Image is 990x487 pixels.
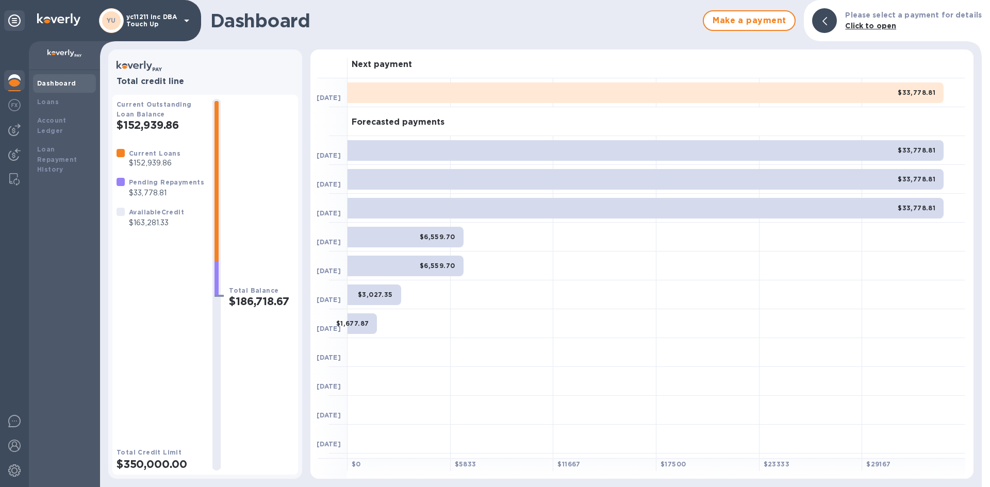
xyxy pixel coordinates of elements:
b: Total Balance [229,287,278,294]
b: $ 29167 [866,460,890,468]
b: Click to open [845,22,896,30]
b: Current Loans [129,149,180,157]
span: Make a payment [712,14,786,27]
b: [DATE] [317,267,341,275]
b: $ 0 [352,460,361,468]
h3: Forecasted payments [352,117,444,127]
b: [DATE] [317,152,341,159]
b: Loans [37,98,59,106]
b: [DATE] [317,325,341,332]
h3: Total credit line [117,77,294,87]
b: [DATE] [317,238,341,246]
b: Available Credit [129,208,184,216]
img: Foreign exchange [8,99,21,111]
button: Make a payment [703,10,796,31]
b: [DATE] [317,354,341,361]
b: $6,559.70 [420,262,455,270]
b: $1,677.87 [336,320,369,327]
b: $33,778.81 [898,89,935,96]
b: Dashboard [37,79,76,87]
b: [DATE] [317,180,341,188]
b: $6,559.70 [420,233,455,241]
b: $33,778.81 [898,175,935,183]
b: $3,027.35 [358,291,393,298]
b: $33,778.81 [898,204,935,212]
h1: Dashboard [210,10,698,31]
b: [DATE] [317,94,341,102]
img: Logo [37,13,80,26]
b: Pending Repayments [129,178,204,186]
b: [DATE] [317,209,341,217]
h2: $350,000.00 [117,458,204,471]
b: [DATE] [317,440,341,448]
h2: $186,718.67 [229,295,294,308]
b: Account Ledger [37,116,67,135]
b: Please select a payment for details [845,11,982,19]
p: $152,939.86 [129,158,180,169]
b: $33,778.81 [898,146,935,154]
b: Loan Repayment History [37,145,77,174]
p: $163,281.33 [129,217,184,228]
h2: $152,939.86 [117,119,204,131]
p: yc11211 inc DBA Touch Up [126,13,178,28]
h3: Next payment [352,60,412,70]
b: $ 11667 [557,460,580,468]
b: $ 17500 [661,460,686,468]
b: $ 5833 [455,460,476,468]
b: Total Credit Limit [117,448,181,456]
b: Current Outstanding Loan Balance [117,100,192,118]
b: [DATE] [317,382,341,390]
b: $ 23333 [764,460,789,468]
b: YU [107,16,116,24]
b: [DATE] [317,296,341,304]
p: $33,778.81 [129,188,204,198]
div: Unpin categories [4,10,25,31]
b: [DATE] [317,411,341,419]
